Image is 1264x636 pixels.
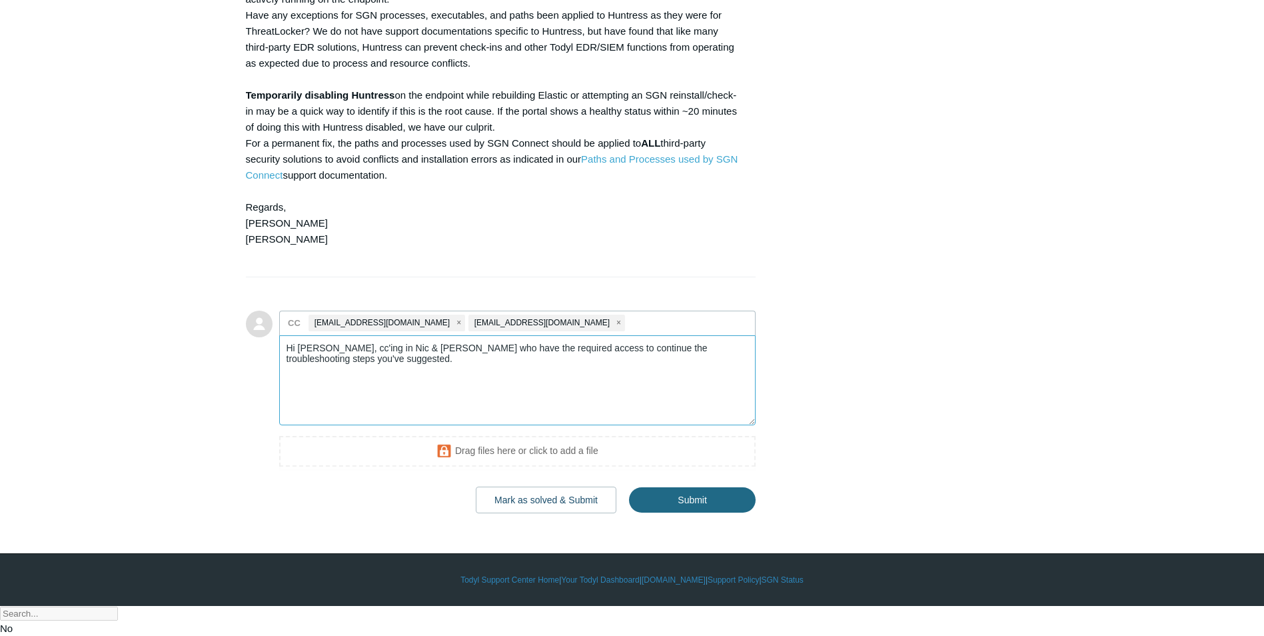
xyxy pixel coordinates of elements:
[456,315,461,331] span: close
[708,574,759,586] a: Support Policy
[616,315,621,331] span: close
[246,89,395,101] strong: Temporarily disabling Huntress
[279,335,756,425] textarea: Add your reply
[315,315,450,331] span: [EMAIL_ADDRESS][DOMAIN_NAME]
[762,574,804,586] a: SGN Status
[288,313,301,333] label: CC
[460,574,559,586] a: Todyl Support Center Home
[561,574,639,586] a: Your Todyl Dashboard
[642,574,706,586] a: [DOMAIN_NAME]
[629,487,756,513] input: Submit
[246,574,1019,586] div: | | | |
[474,315,610,331] span: [EMAIL_ADDRESS][DOMAIN_NAME]
[476,487,616,513] button: Mark as solved & Submit
[641,137,660,149] strong: ALL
